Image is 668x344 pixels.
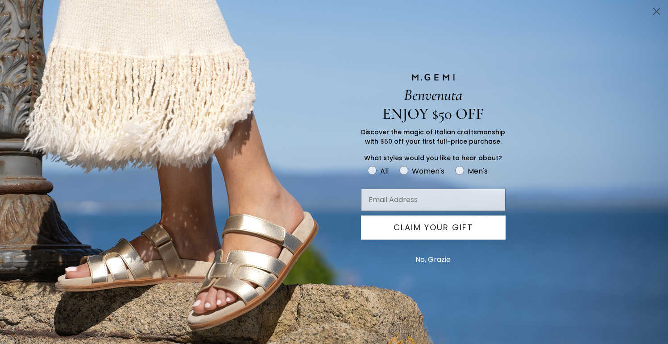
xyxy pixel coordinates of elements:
[649,4,664,19] button: Close dialog
[412,166,444,177] div: Women's
[361,128,505,146] span: Discover the magic of Italian craftsmanship with $50 off your first full-price purchase.
[404,86,462,104] span: Benvenuta
[361,189,506,211] input: Email Address
[411,249,455,271] button: No, Grazie
[468,166,488,177] div: Men's
[364,153,502,162] span: What styles would you like to hear about?
[382,104,484,123] span: ENJOY $50 OFF
[380,166,389,177] div: All
[411,73,456,81] img: M.GEMI
[361,216,506,240] button: CLAIM YOUR GIFT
